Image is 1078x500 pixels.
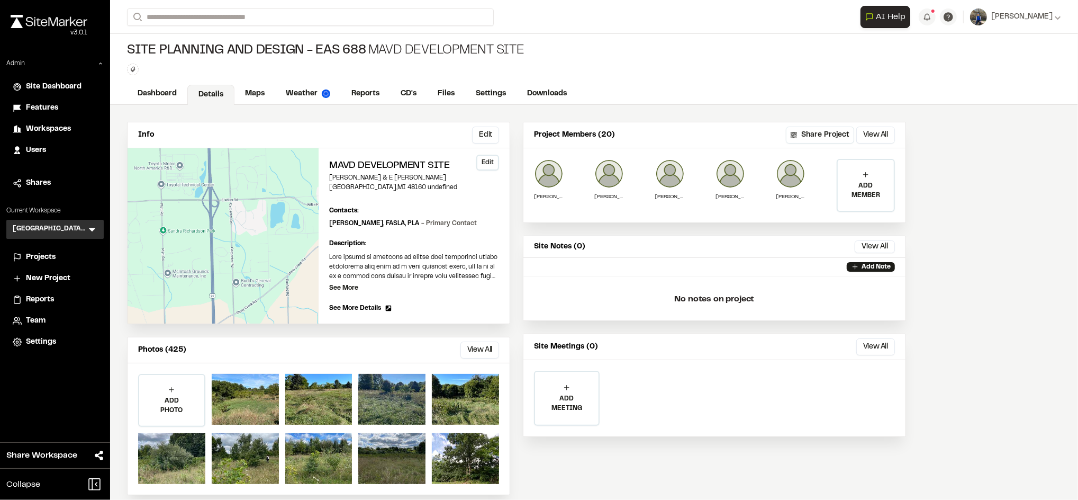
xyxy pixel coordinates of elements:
a: Files [427,84,465,104]
span: [PERSON_NAME] [991,11,1053,23]
p: [PERSON_NAME] & E [PERSON_NAME] [329,173,499,183]
span: Settings [26,336,56,348]
img: Yifanzi Zhu [594,159,624,189]
img: Yunjia Zou(Zoey [655,159,685,189]
button: View All [856,338,895,355]
a: Maps [234,84,275,104]
a: Settings [13,336,97,348]
span: Shares [26,177,51,189]
p: Photos (425) [138,344,186,356]
span: See More Details [329,303,381,313]
a: Shares [13,177,97,189]
p: Project Members (20) [534,129,615,141]
p: No notes on project [532,282,897,316]
a: Settings [465,84,517,104]
a: Site Dashboard [13,81,97,93]
span: Workspaces [26,123,71,135]
a: Workspaces [13,123,97,135]
span: Share Workspace [6,449,77,462]
img: User [970,8,987,25]
span: Site Planning and Design - EAS 688 [127,42,366,59]
p: [PERSON_NAME] [594,193,624,201]
span: Site Dashboard [26,81,81,93]
p: See More [329,283,358,293]
a: CD's [390,84,427,104]
p: Lore ipsumd si ametcons ad elitse doei temporinci utlabo etdolorema aliq enim ad m veni quisnost ... [329,253,499,281]
p: [PERSON_NAME] [534,193,564,201]
button: View All [855,240,895,253]
p: Contacts: [329,206,359,216]
span: Team [26,315,46,327]
a: New Project [13,273,97,284]
div: Open AI Assistant [860,6,914,28]
span: Collapse [6,478,40,491]
div: Oh geez...please don't... [11,28,87,38]
button: Edit Tags [127,64,139,75]
img: Kayla Vaccaro [776,159,805,189]
a: Downloads [517,84,577,104]
p: Info [138,129,154,141]
span: - Primary Contact [421,221,477,226]
img: rebrand.png [11,15,87,28]
span: Features [26,102,58,114]
p: Site Notes (0) [534,241,585,253]
p: [PERSON_NAME] [715,193,745,201]
img: Joseph Mari Dizon [534,159,564,189]
button: Open AI Assistant [860,6,910,28]
span: AI Help [876,11,905,23]
p: [PERSON_NAME] [776,193,805,201]
span: Users [26,145,46,156]
p: ADD MEMBER [838,181,894,200]
a: Features [13,102,97,114]
a: Weather [275,84,341,104]
h3: [GEOGRAPHIC_DATA][US_STATE] SEAS-EAS 688 Site Planning and Design [13,224,87,235]
p: Admin [6,59,25,68]
p: Site Meetings (0) [534,341,598,353]
h2: MAVD Development Site [329,159,499,173]
button: Search [127,8,146,26]
button: [PERSON_NAME] [970,8,1061,25]
button: Edit [476,155,499,171]
button: Share Project [786,127,854,144]
a: Team [13,315,97,327]
p: Add Note [862,262,891,272]
p: [PERSON_NAME]([PERSON_NAME] [655,193,685,201]
p: ADD MEETING [535,394,599,413]
p: [GEOGRAPHIC_DATA] , MI 48160 undefined [329,183,499,192]
button: Edit [472,127,499,144]
a: Users [13,145,97,156]
img: precipai.png [322,90,330,98]
p: ADD PHOTO [139,396,204,415]
span: Reports [26,294,54,306]
p: [PERSON_NAME], FASLA, PLA [329,219,477,228]
span: Projects [26,252,56,263]
button: View All [460,342,499,359]
a: Details [187,85,234,105]
a: Dashboard [127,84,187,104]
span: New Project [26,273,70,284]
div: MAVD Development Site [127,42,524,59]
p: Description: [329,239,499,248]
button: View All [856,127,895,144]
a: Reports [341,84,390,104]
a: Projects [13,252,97,263]
p: Current Workspace [6,206,104,216]
img: Elsa Cline [715,159,745,189]
a: Reports [13,294,97,306]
